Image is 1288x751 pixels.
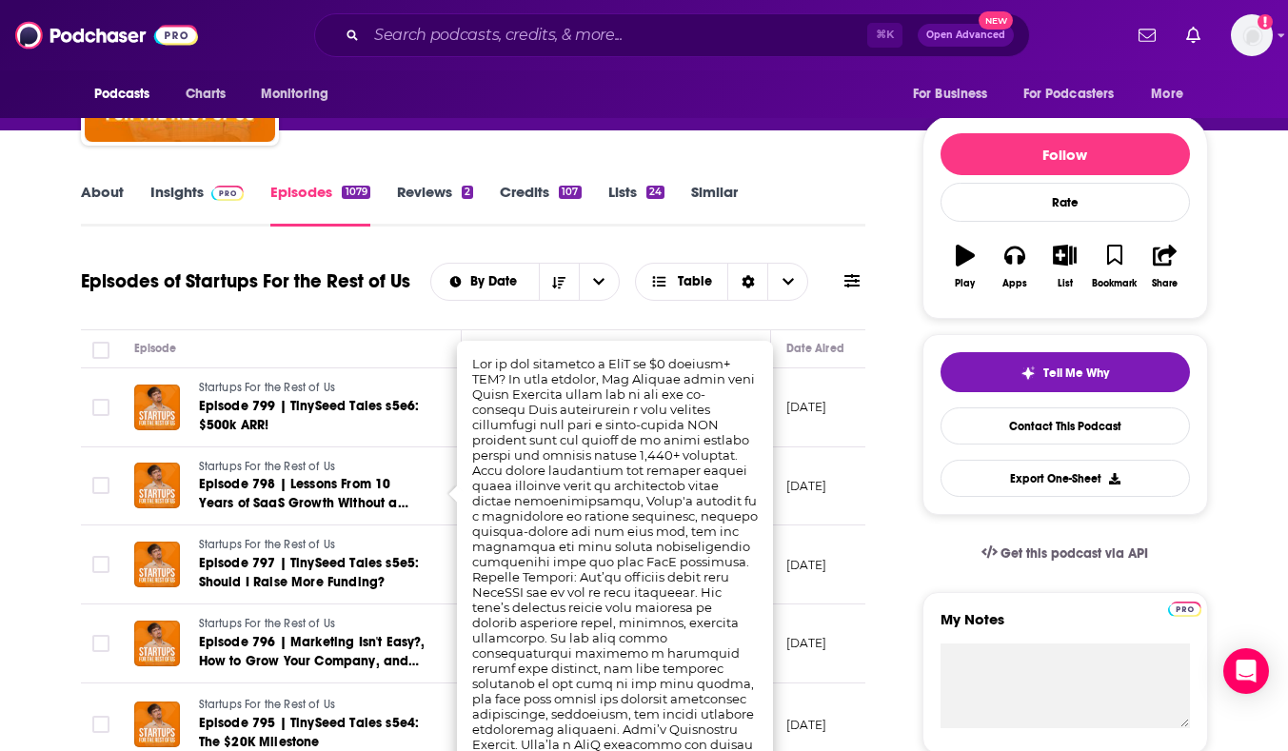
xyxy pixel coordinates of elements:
span: More [1151,81,1183,108]
div: Rate [941,183,1190,222]
a: Charts [173,76,238,112]
span: Podcasts [94,81,150,108]
button: open menu [81,76,175,112]
button: Play [941,232,990,301]
span: Startups For the Rest of Us [199,698,336,711]
input: Search podcasts, credits, & more... [367,20,867,50]
div: Apps [1002,278,1027,289]
img: Podchaser - Follow, Share and Rate Podcasts [15,17,198,53]
a: About [81,183,124,227]
p: [DATE] [786,399,827,415]
img: tell me why sparkle [1020,366,1036,381]
svg: Add a profile image [1258,14,1273,30]
p: [DATE] [786,478,827,494]
button: Apps [990,232,1040,301]
div: 1079 [342,186,369,199]
button: Sort Direction [539,264,579,300]
a: Get this podcast via API [966,530,1164,577]
div: Description [477,337,538,360]
div: Date Aired [786,337,844,360]
span: Toggle select row [92,635,109,652]
button: Share [1139,232,1189,301]
a: Episode 797 | TinySeed Tales s5e5: Should I Raise More Funding? [199,554,427,592]
div: List [1058,278,1073,289]
a: Credits107 [500,183,581,227]
span: Toggle select row [92,716,109,733]
a: Episode 799 | TinySeed Tales s5e6: $500k ARR! [199,397,427,435]
a: Startups For the Rest of Us [199,697,427,714]
button: open menu [900,76,1012,112]
h1: Episodes of Startups For the Rest of Us [81,269,410,293]
span: New [979,11,1013,30]
a: Episodes1079 [270,183,369,227]
span: Tell Me Why [1043,366,1109,381]
button: tell me why sparkleTell Me Why [941,352,1190,392]
span: Episode 799 | TinySeed Tales s5e6: $500k ARR! [199,398,420,433]
span: Monitoring [261,81,328,108]
a: Startups For the Rest of Us [199,537,427,554]
button: Export One-Sheet [941,460,1190,497]
a: Reviews2 [397,183,473,227]
span: Episode 796 | Marketing Isn't Easy?, How to Grow Your Company, and Be Careful Who You Listen To (... [199,634,426,707]
button: open menu [579,264,619,300]
span: Table [678,275,712,288]
span: ⌘ K [867,23,902,48]
a: InsightsPodchaser Pro [150,183,245,227]
span: For Business [913,81,988,108]
div: Bookmark [1092,278,1137,289]
span: Open Advanced [926,30,1005,40]
button: List [1040,232,1089,301]
div: Open Intercom Messenger [1223,648,1269,694]
span: Episode 795 | TinySeed Tales s5e4: The $20K Milestone [199,715,420,750]
a: Lists24 [608,183,664,227]
div: Play [955,278,975,289]
img: Podchaser Pro [211,186,245,201]
span: Charts [186,81,227,108]
button: Bookmark [1090,232,1139,301]
p: [DATE] [786,717,827,733]
span: Toggle select row [92,556,109,573]
span: By Date [470,275,524,288]
div: Share [1152,278,1178,289]
a: Show notifications dropdown [1179,19,1208,51]
button: open menu [248,76,353,112]
div: Episode [134,337,177,360]
a: Pro website [1168,599,1201,617]
div: Search podcasts, credits, & more... [314,13,1030,57]
img: Podchaser Pro [1168,602,1201,617]
button: Follow [941,133,1190,175]
p: [DATE] [786,557,827,573]
div: 24 [646,186,664,199]
button: Show profile menu [1231,14,1273,56]
a: Contact This Podcast [941,407,1190,445]
div: Sort Direction [727,264,767,300]
a: Similar [691,183,738,227]
a: Episode 798 | Lessons From 10 Years of SaaS Growth Without a Hockey Stick [199,475,427,513]
span: Episode 797 | TinySeed Tales s5e5: Should I Raise More Funding? [199,555,420,590]
h2: Choose List sort [430,263,620,301]
span: Toggle select row [92,399,109,416]
p: [DATE] [786,635,827,651]
span: Startups For the Rest of Us [199,460,336,473]
span: For Podcasters [1023,81,1115,108]
label: My Notes [941,610,1190,643]
span: Toggle select row [92,477,109,494]
a: Startups For the Rest of Us [199,459,427,476]
button: Column Actions [743,338,766,361]
span: Get this podcast via API [1001,545,1148,562]
a: Show notifications dropdown [1131,19,1163,51]
div: 107 [559,186,581,199]
span: Logged in as cmand-c [1231,14,1273,56]
span: Episode 798 | Lessons From 10 Years of SaaS Growth Without a Hockey Stick [199,476,408,530]
span: Startups For the Rest of Us [199,617,336,630]
span: Startups For the Rest of Us [199,538,336,551]
button: open menu [431,275,539,288]
a: Startups For the Rest of Us [199,380,427,397]
a: Startups For the Rest of Us [199,616,427,633]
button: Choose View [635,263,809,301]
button: open menu [1011,76,1142,112]
a: Episode 796 | Marketing Isn't Easy?, How to Grow Your Company, and Be Careful Who You Listen To (... [199,633,427,671]
button: Open AdvancedNew [918,24,1014,47]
